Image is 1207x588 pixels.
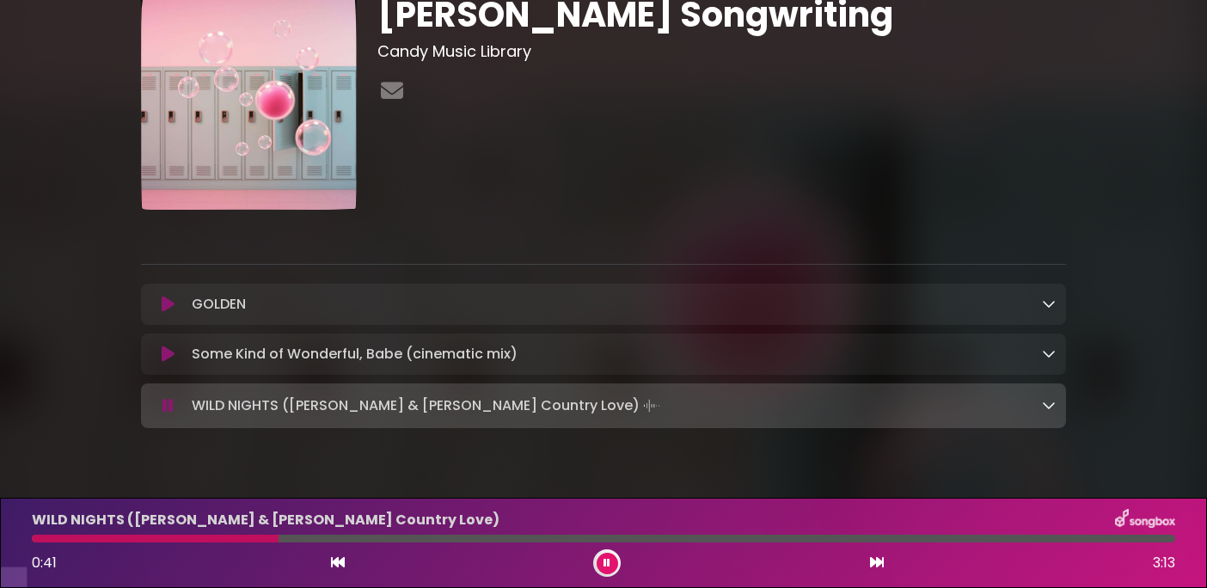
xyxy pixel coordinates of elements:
p: Some Kind of Wonderful, Babe (cinematic mix) [192,344,518,364]
p: WILD NIGHTS ([PERSON_NAME] & [PERSON_NAME] Country Love) [192,394,664,418]
img: waveform4.gif [640,394,664,418]
h3: Candy Music Library [377,42,1066,61]
p: GOLDEN [192,294,246,315]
